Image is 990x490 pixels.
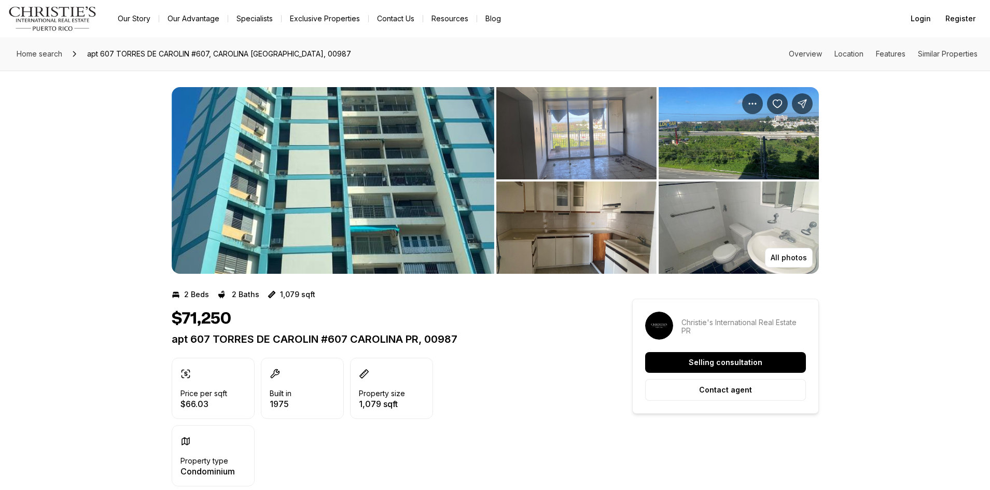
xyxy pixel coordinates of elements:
a: Resources [423,11,477,26]
button: Selling consultation [645,352,806,373]
span: Register [945,15,975,23]
p: 1,079 sqft [359,400,405,408]
p: 2 Baths [232,290,259,299]
a: Home search [12,46,66,62]
p: Condominium [180,467,235,475]
button: Save Property: apt 607 TORRES DE CAROLIN #607 [767,93,788,114]
p: Christie's International Real Estate PR [681,318,806,335]
img: logo [8,6,97,31]
p: 2 Beds [184,290,209,299]
span: Login [911,15,931,23]
span: Home search [17,49,62,58]
p: All photos [771,254,807,262]
button: Share Property: apt 607 TORRES DE CAROLIN #607 [792,93,813,114]
div: Listing Photos [172,87,819,274]
button: View image gallery [659,181,819,274]
span: apt 607 TORRES DE CAROLIN #607, CAROLINA [GEOGRAPHIC_DATA], 00987 [83,46,355,62]
button: Contact agent [645,379,806,401]
nav: Page section menu [789,50,978,58]
p: Property type [180,457,228,465]
button: Register [939,8,982,29]
a: Our Advantage [159,11,228,26]
p: 1,079 sqft [280,290,315,299]
a: Skip to: Features [876,49,905,58]
a: Our Story [109,11,159,26]
a: Exclusive Properties [282,11,368,26]
button: View image gallery [496,87,657,179]
a: Skip to: Overview [789,49,822,58]
h1: $71,250 [172,309,231,329]
button: View image gallery [496,181,657,274]
p: $66.03 [180,400,227,408]
li: 1 of 3 [172,87,494,274]
p: Built in [270,389,291,398]
p: 1975 [270,400,291,408]
a: Specialists [228,11,281,26]
button: Login [904,8,937,29]
a: Skip to: Location [834,49,863,58]
button: View image gallery [172,87,494,274]
button: View image gallery [659,87,819,179]
a: Blog [477,11,509,26]
a: Skip to: Similar Properties [918,49,978,58]
button: All photos [765,248,813,268]
li: 2 of 3 [496,87,819,274]
p: apt 607 TORRES DE CAROLIN #607 CAROLINA PR, 00987 [172,333,595,345]
p: Selling consultation [689,358,762,367]
p: Price per sqft [180,389,227,398]
p: Property size [359,389,405,398]
button: Contact Us [369,11,423,26]
button: Property options [742,93,763,114]
p: Contact agent [699,386,752,394]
